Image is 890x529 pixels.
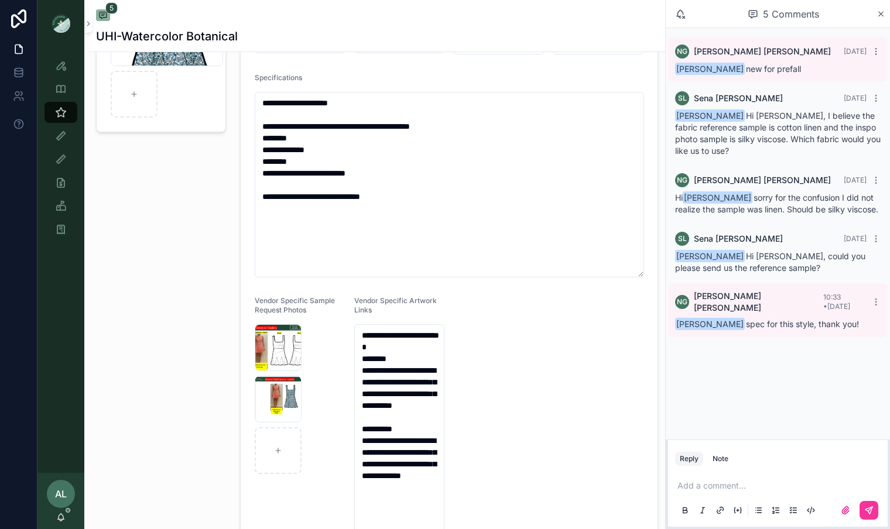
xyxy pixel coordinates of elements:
[96,28,238,44] h1: UHI-Watercolor Botanical
[844,176,867,184] span: [DATE]
[677,176,687,185] span: NG
[675,64,801,74] span: new for prefall
[354,296,437,314] span: Vendor Specific Artwork Links
[683,191,752,204] span: [PERSON_NAME]
[675,193,878,214] span: Hi sorry for the confusion I did not realize the sample was linen. Should be silky viscose.
[675,109,745,122] span: [PERSON_NAME]
[105,2,118,14] span: 5
[708,452,733,466] button: Note
[675,318,745,330] span: [PERSON_NAME]
[694,174,831,186] span: [PERSON_NAME] [PERSON_NAME]
[675,319,859,329] span: spec for this style, thank you!
[678,94,687,103] span: SL
[675,63,745,75] span: [PERSON_NAME]
[694,92,783,104] span: Sena [PERSON_NAME]
[255,73,302,82] span: Specifications
[763,7,819,21] span: 5 Comments
[96,9,110,23] button: 5
[675,111,881,156] span: Hi [PERSON_NAME], I believe the fabric reference sample is cotton linen and the inspo photo sampl...
[675,250,745,262] span: [PERSON_NAME]
[677,297,687,307] span: NG
[713,454,728,463] div: Note
[678,234,687,243] span: SL
[844,234,867,243] span: [DATE]
[55,487,67,501] span: AL
[255,296,335,314] span: Vendor Specific Sample Request Photos
[677,47,687,56] span: NG
[37,47,84,255] div: scrollable content
[694,46,831,57] span: [PERSON_NAME] [PERSON_NAME]
[52,14,70,33] img: App logo
[675,452,703,466] button: Reply
[694,233,783,245] span: Sena [PERSON_NAME]
[844,47,867,56] span: [DATE]
[844,94,867,102] span: [DATE]
[823,293,850,311] span: 10:33 • [DATE]
[675,251,865,273] span: Hi [PERSON_NAME], could you please send us the reference sample?
[694,290,823,314] span: [PERSON_NAME] [PERSON_NAME]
